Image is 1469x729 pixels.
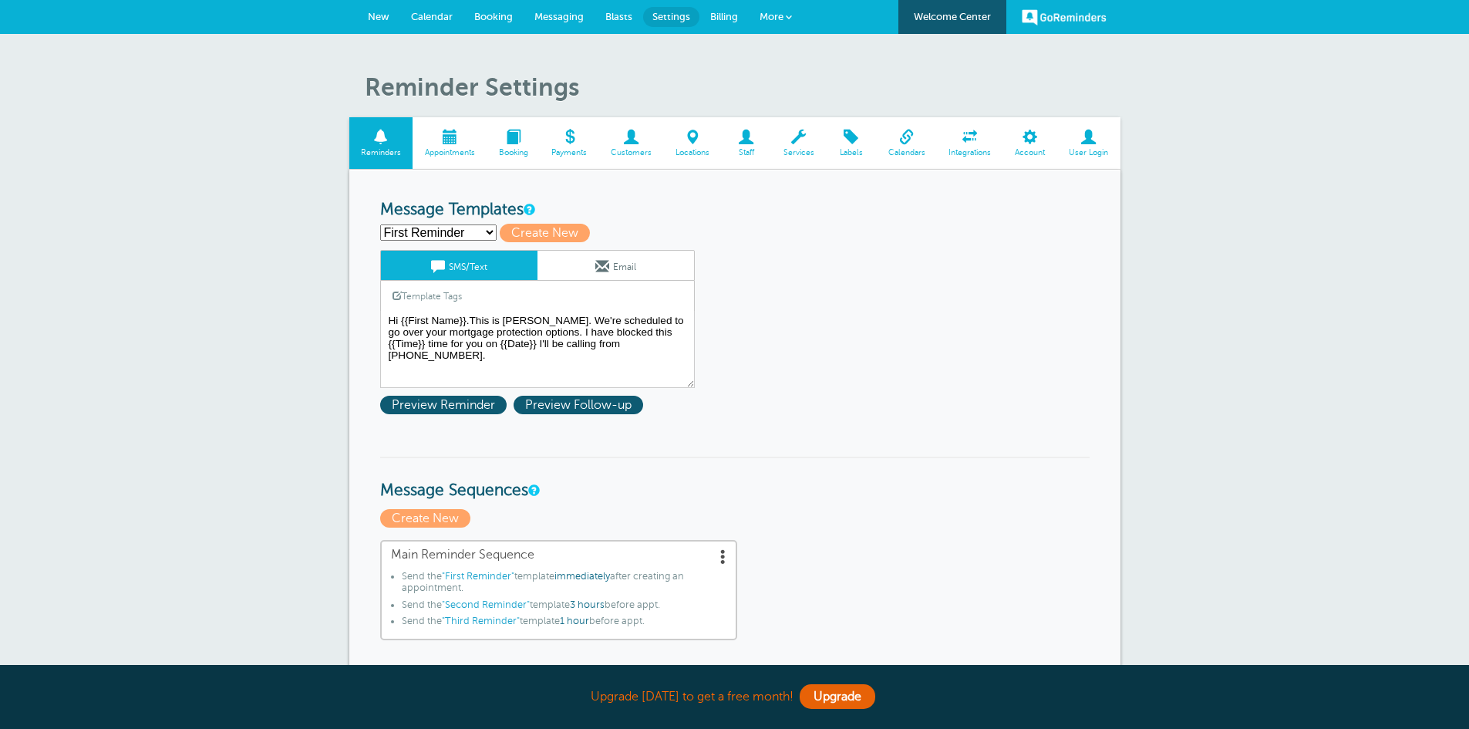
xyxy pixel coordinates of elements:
[652,11,690,22] span: Settings
[500,226,597,240] a: Create New
[349,680,1120,714] div: Upgrade [DATE] to get a free month!
[380,398,514,412] a: Preview Reminder
[779,148,818,157] span: Services
[826,117,876,169] a: Labels
[760,11,783,22] span: More
[357,148,406,157] span: Reminders
[771,117,826,169] a: Services
[514,398,647,412] a: Preview Follow-up
[524,204,533,214] a: This is the wording for your reminder and follow-up messages. You can create multiple templates i...
[554,571,610,582] span: immediately
[402,616,726,633] li: Send the template before appt.
[1407,667,1454,714] iframe: Resource center
[599,117,664,169] a: Customers
[381,281,473,311] a: Template Tags
[672,148,714,157] span: Locations
[800,684,875,709] a: Upgrade
[380,457,1090,501] h3: Message Sequences
[368,11,389,22] span: New
[380,509,470,528] span: Create New
[721,117,771,169] a: Staff
[411,11,453,22] span: Calendar
[1065,148,1113,157] span: User Login
[560,616,589,626] span: 1 hour
[1003,117,1057,169] a: Account
[380,311,695,388] textarea: Hi {{First Name}}.This is [PERSON_NAME]. We're scheduled to go over your mortgage protection opti...
[548,148,591,157] span: Payments
[442,571,514,582] span: "First Reminder"
[500,224,590,242] span: Create New
[474,11,513,22] span: Booking
[1011,148,1050,157] span: Account
[876,117,937,169] a: Calendars
[605,11,632,22] span: Blasts
[1057,117,1120,169] a: User Login
[537,251,694,280] a: Email
[540,117,599,169] a: Payments
[834,148,868,157] span: Labels
[365,73,1120,102] h1: Reminder Settings
[664,117,722,169] a: Locations
[570,599,605,610] span: 3 hours
[442,616,520,626] span: "Third Reminder"
[514,396,643,414] span: Preview Follow-up
[402,571,726,599] li: Send the template after creating an appointment.
[528,485,537,495] a: Message Sequences allow you to setup multiple reminder schedules that can use different Message T...
[402,599,726,616] li: Send the template before appt.
[413,117,487,169] a: Appointments
[380,511,474,525] a: Create New
[391,548,726,562] span: Main Reminder Sequence
[937,117,1003,169] a: Integrations
[380,201,1090,220] h3: Message Templates
[607,148,656,157] span: Customers
[945,148,996,157] span: Integrations
[643,7,699,27] a: Settings
[729,148,763,157] span: Staff
[487,117,540,169] a: Booking
[534,11,584,22] span: Messaging
[494,148,532,157] span: Booking
[420,148,479,157] span: Appointments
[442,599,530,610] span: "Second Reminder"
[710,11,738,22] span: Billing
[381,251,537,280] a: SMS/Text
[380,540,737,640] a: Main Reminder Sequence Send the"First Reminder"templateimmediatelyafter creating an appointment.S...
[884,148,929,157] span: Calendars
[380,396,507,414] span: Preview Reminder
